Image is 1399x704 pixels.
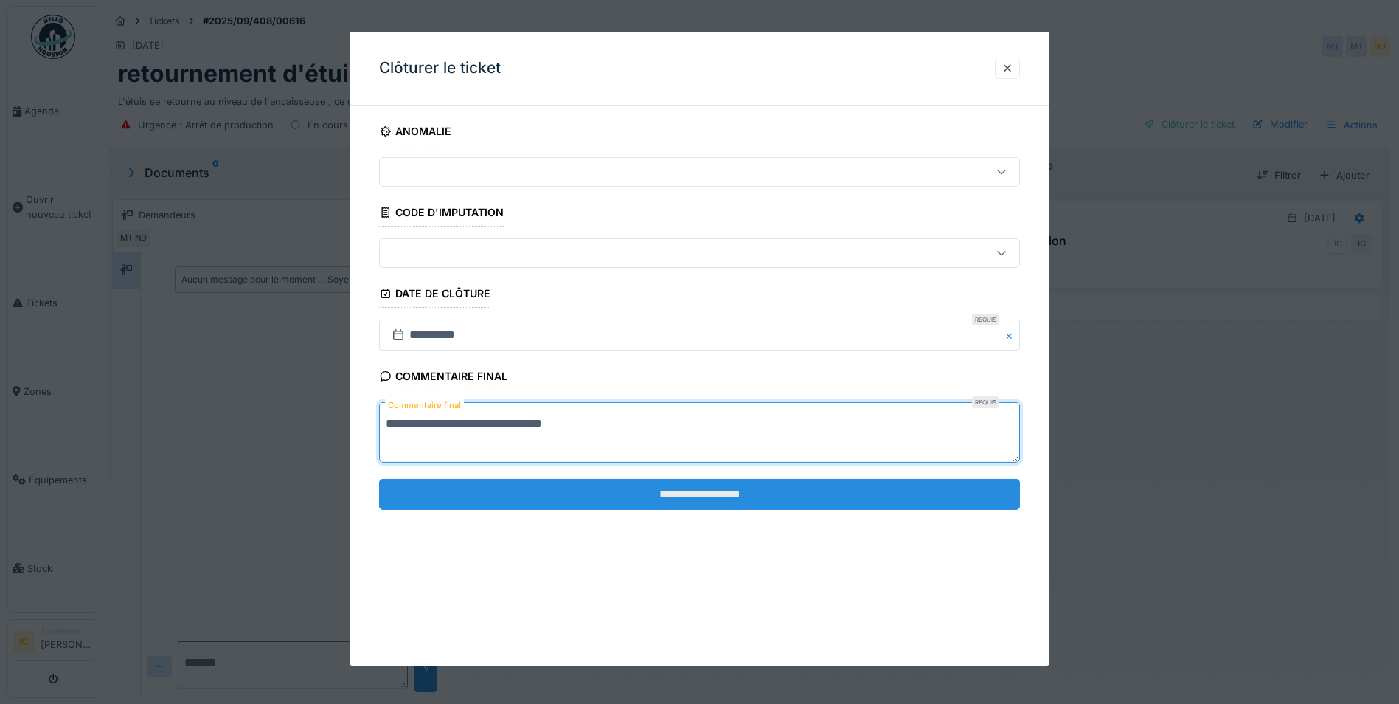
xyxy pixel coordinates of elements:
[379,365,507,390] div: Commentaire final
[972,314,999,325] div: Requis
[379,201,504,227] div: Code d'imputation
[385,396,464,415] label: Commentaire final
[379,59,501,77] h3: Clôturer le ticket
[972,396,999,408] div: Requis
[379,120,451,145] div: Anomalie
[1004,320,1020,351] button: Close
[379,283,490,308] div: Date de clôture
